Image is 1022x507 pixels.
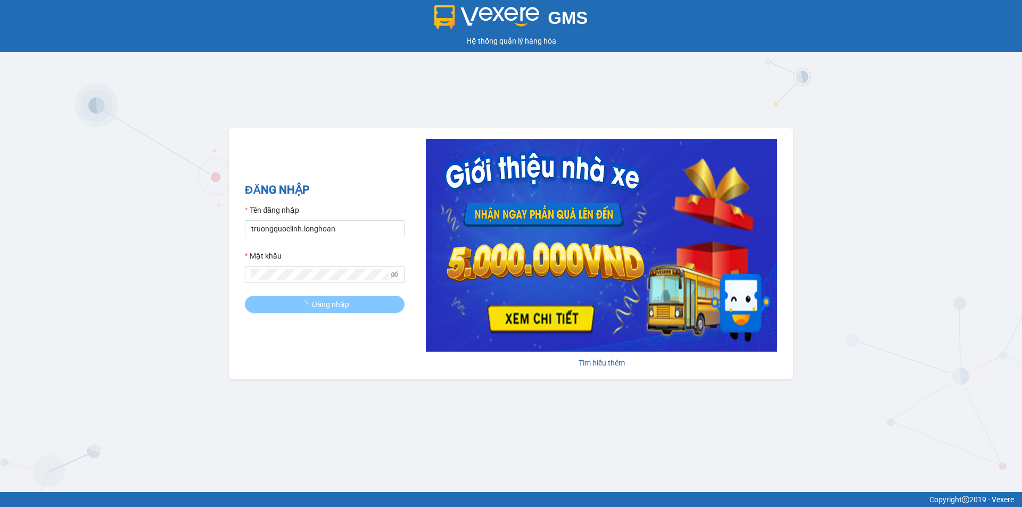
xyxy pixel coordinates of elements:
[8,494,1014,505] div: Copyright 2019 - Vexere
[434,5,540,29] img: logo 2
[426,357,777,369] div: Tìm hiểu thêm
[548,8,588,28] span: GMS
[3,35,1019,47] div: Hệ thống quản lý hàng hóa
[245,250,282,262] label: Mật khẩu
[434,16,588,24] a: GMS
[426,139,777,352] img: banner-0
[391,271,398,278] span: eye-invisible
[312,298,349,310] span: Đăng nhập
[245,296,405,313] button: Đăng nhập
[245,204,299,216] label: Tên đăng nhập
[251,269,389,280] input: Mật khẩu
[245,220,405,237] input: Tên đăng nhập
[962,496,969,503] span: copyright
[245,181,405,199] h2: ĐĂNG NHẬP
[300,301,312,308] span: loading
